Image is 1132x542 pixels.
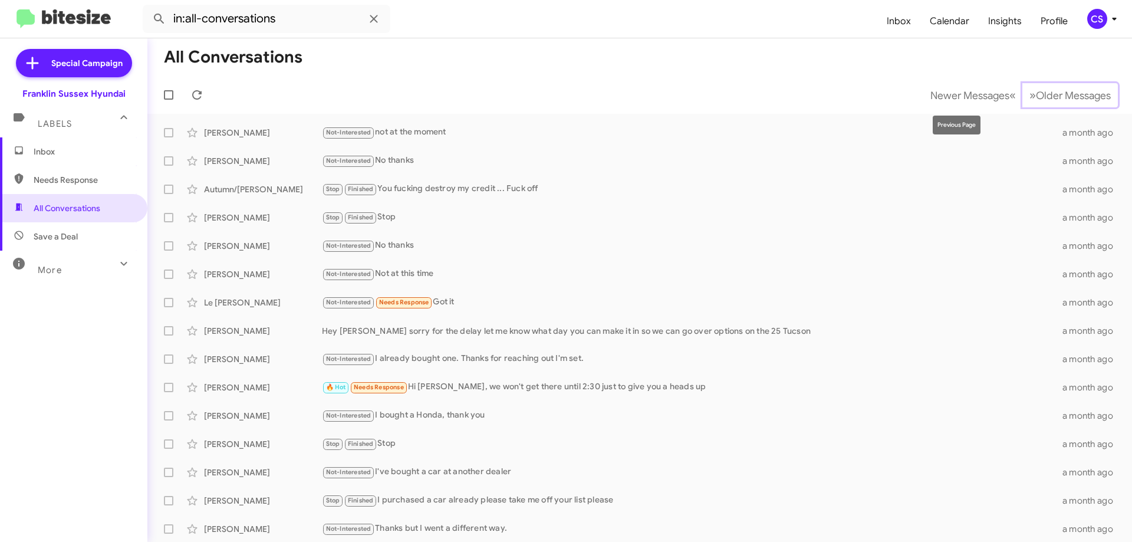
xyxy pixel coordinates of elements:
button: Previous [923,83,1023,107]
span: Not-Interested [326,355,371,363]
span: All Conversations [34,202,100,214]
div: a month ago [1062,212,1123,224]
div: [PERSON_NAME] [204,523,322,535]
span: Older Messages [1036,89,1111,102]
div: Franklin Sussex Hyundai [22,88,126,100]
nav: Page navigation example [924,83,1118,107]
div: Not at this time [322,267,1062,281]
a: Profile [1031,4,1077,38]
div: Stop [322,211,1062,224]
div: [PERSON_NAME] [204,495,322,507]
div: I've bought a car at another dealer [322,465,1062,479]
span: Needs Response [354,383,404,391]
div: I already bought one. Thanks for reaching out I'm set. [322,352,1062,366]
span: Needs Response [379,298,429,306]
div: a month ago [1062,127,1123,139]
span: Not-Interested [326,157,371,165]
div: [PERSON_NAME] [204,325,322,337]
div: a month ago [1062,240,1123,252]
h1: All Conversations [164,48,302,67]
div: No thanks [322,154,1062,167]
input: Search [143,5,390,33]
div: a month ago [1062,155,1123,167]
span: Needs Response [34,174,134,186]
div: Le [PERSON_NAME] [204,297,322,308]
button: Next [1022,83,1118,107]
div: a month ago [1062,183,1123,195]
div: [PERSON_NAME] [204,268,322,280]
div: [PERSON_NAME] [204,382,322,393]
div: Autumn/[PERSON_NAME] [204,183,322,195]
div: No thanks [322,239,1062,252]
span: Labels [38,119,72,129]
div: Hi [PERSON_NAME], we won't get there until 2:30 just to give you a heads up [322,380,1062,394]
span: Finished [348,185,374,193]
div: [PERSON_NAME] [204,410,322,422]
span: Finished [348,497,374,504]
span: Finished [348,440,374,448]
div: [PERSON_NAME] [204,240,322,252]
div: Thanks but I went a different way. [322,522,1062,536]
span: Special Campaign [51,57,123,69]
span: More [38,265,62,275]
a: Insights [979,4,1031,38]
a: Special Campaign [16,49,132,77]
div: a month ago [1062,523,1123,535]
div: [PERSON_NAME] [204,467,322,478]
div: a month ago [1062,353,1123,365]
span: Finished [348,213,374,221]
div: a month ago [1062,495,1123,507]
div: a month ago [1062,438,1123,450]
div: [PERSON_NAME] [204,155,322,167]
span: Not-Interested [326,242,371,249]
span: Stop [326,185,340,193]
span: Not-Interested [326,129,371,136]
a: Calendar [920,4,979,38]
span: Stop [326,497,340,504]
span: Save a Deal [34,231,78,242]
div: Stop [322,437,1062,451]
span: Not-Interested [326,412,371,419]
span: Not-Interested [326,298,371,306]
span: » [1029,88,1036,103]
span: Not-Interested [326,468,371,476]
button: CS [1077,9,1119,29]
div: I bought a Honda, thank you [322,409,1062,422]
div: a month ago [1062,410,1123,422]
div: [PERSON_NAME] [204,212,322,224]
span: Stop [326,213,340,221]
div: [PERSON_NAME] [204,438,322,450]
div: [PERSON_NAME] [204,127,322,139]
div: a month ago [1062,467,1123,478]
div: You fucking destroy my credit ... Fuck off [322,182,1062,196]
div: a month ago [1062,382,1123,393]
div: a month ago [1062,325,1123,337]
div: I purchased a car already please take me off your list please [322,494,1062,507]
span: Inbox [34,146,134,157]
a: Inbox [877,4,920,38]
span: Not-Interested [326,525,371,533]
div: Hey [PERSON_NAME] sorry for the delay let me know what day you can make it in so we can go over o... [322,325,1062,337]
span: Stop [326,440,340,448]
span: Not-Interested [326,270,371,278]
div: [PERSON_NAME] [204,353,322,365]
div: not at the moment [322,126,1062,139]
span: Newer Messages [930,89,1009,102]
span: « [1009,88,1016,103]
div: CS [1087,9,1107,29]
div: Previous Page [933,116,980,134]
div: a month ago [1062,268,1123,280]
div: a month ago [1062,297,1123,308]
div: Got it [322,295,1062,309]
span: 🔥 Hot [326,383,346,391]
